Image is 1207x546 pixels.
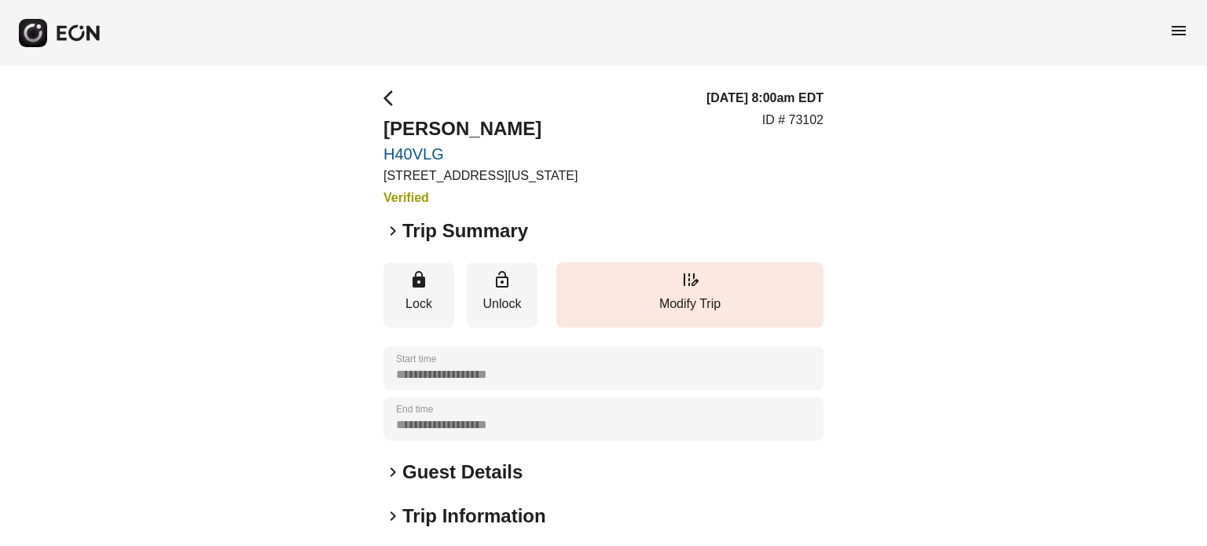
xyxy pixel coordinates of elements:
[681,270,699,289] span: edit_road
[402,460,523,485] h2: Guest Details
[383,116,578,141] h2: [PERSON_NAME]
[383,463,402,482] span: keyboard_arrow_right
[383,262,454,328] button: Lock
[762,111,824,130] p: ID # 73102
[475,295,530,313] p: Unlock
[383,167,578,185] p: [STREET_ADDRESS][US_STATE]
[706,89,824,108] h3: [DATE] 8:00am EDT
[564,295,816,313] p: Modify Trip
[402,218,528,244] h2: Trip Summary
[556,262,824,328] button: Modify Trip
[383,89,402,108] span: arrow_back_ios
[383,145,578,163] a: H40VLG
[493,270,512,289] span: lock_open
[391,295,446,313] p: Lock
[409,270,428,289] span: lock
[467,262,537,328] button: Unlock
[383,189,578,207] h3: Verified
[383,222,402,240] span: keyboard_arrow_right
[1169,21,1188,40] span: menu
[402,504,546,529] h2: Trip Information
[383,507,402,526] span: keyboard_arrow_right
